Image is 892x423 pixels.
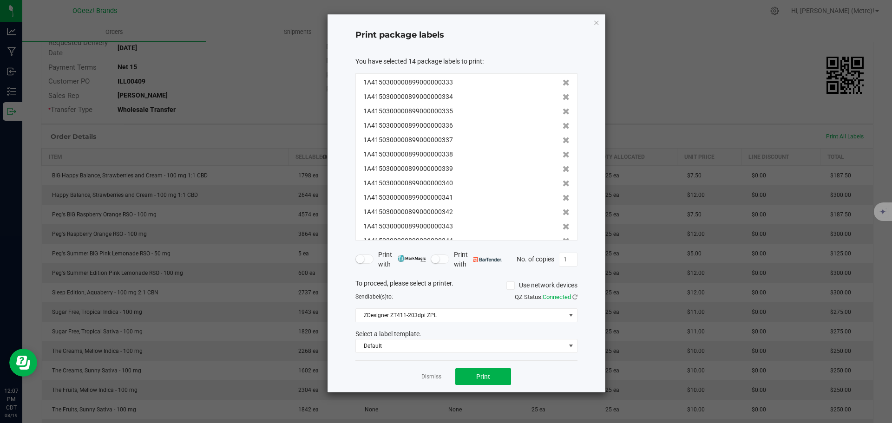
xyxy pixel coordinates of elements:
span: 1A4150300000899000000342 [363,207,453,217]
label: Use network devices [506,280,577,290]
span: 1A4150300000899000000338 [363,150,453,159]
span: 1A4150300000899000000335 [363,106,453,116]
span: Print [476,373,490,380]
h4: Print package labels [355,29,577,41]
button: Print [455,368,511,385]
span: 1A4150300000899000000337 [363,135,453,145]
div: To proceed, please select a printer. [348,279,584,293]
a: Dismiss [421,373,441,381]
span: Default [356,339,565,352]
span: 1A4150300000899000000343 [363,221,453,231]
div: Select a label template. [348,329,584,339]
span: 1A4150300000899000000339 [363,164,453,174]
span: You have selected 14 package labels to print [355,58,482,65]
span: ZDesigner ZT411-203dpi ZPL [356,309,565,322]
span: Print with [378,250,426,269]
span: 1A4150300000899000000336 [363,121,453,130]
span: Print with [454,250,502,269]
span: label(s) [368,293,387,300]
img: mark_magic_cybra.png [398,255,426,262]
iframe: Resource center [9,349,37,377]
span: 1A4150300000899000000344 [363,236,453,246]
span: 1A4150300000899000000341 [363,193,453,202]
span: 1A4150300000899000000334 [363,92,453,102]
span: No. of copies [517,255,554,262]
img: bartender.png [473,257,502,262]
span: QZ Status: [515,293,577,300]
span: 1A4150300000899000000340 [363,178,453,188]
span: 1A4150300000899000000333 [363,78,453,87]
span: Connected [543,293,571,300]
div: : [355,57,577,66]
span: Send to: [355,293,393,300]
